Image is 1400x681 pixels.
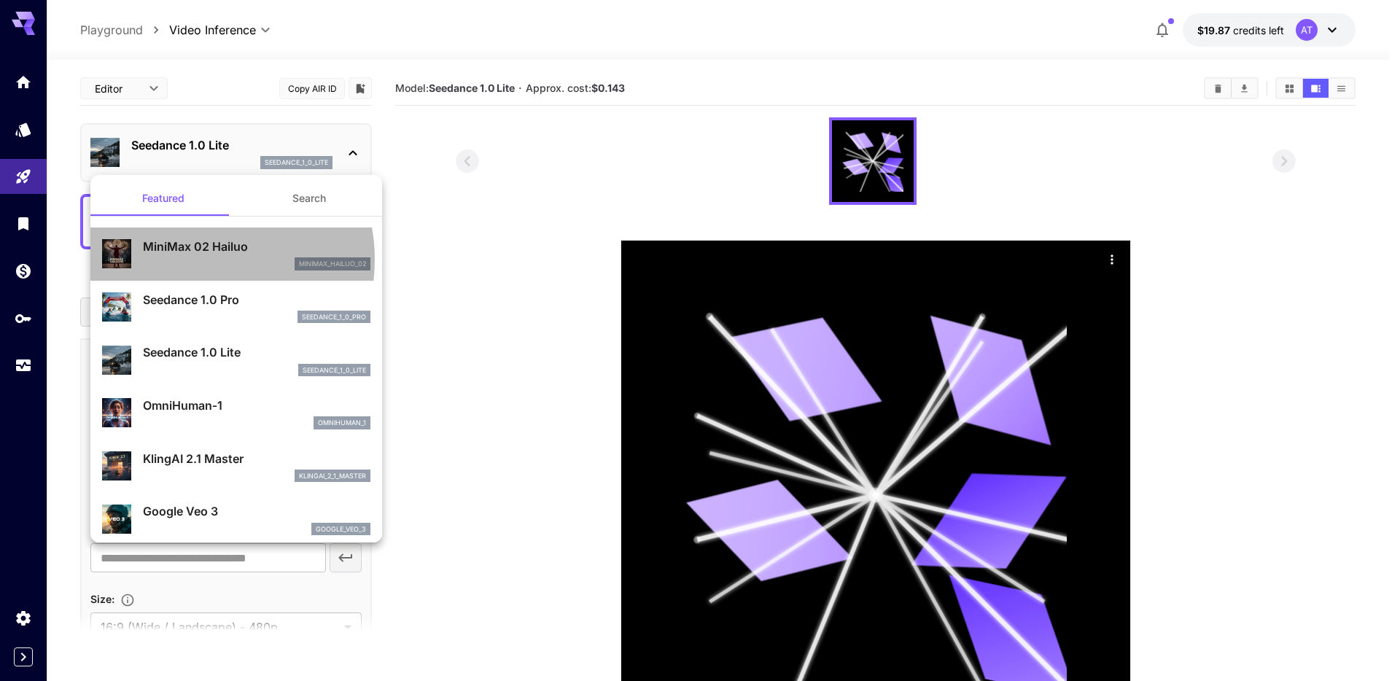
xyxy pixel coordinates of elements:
p: omnihuman_1 [318,418,366,428]
button: Featured [90,181,236,216]
button: Search [236,181,382,216]
div: Seedance 1.0 Liteseedance_1_0_lite [102,338,370,382]
p: KlingAI 2.1 Master [143,450,370,467]
div: OmniHuman‑1omnihuman_1 [102,391,370,435]
p: seedance_1_0_lite [303,365,366,375]
p: klingai_2_1_master [299,471,366,481]
p: google_veo_3 [316,524,366,534]
p: Seedance 1.0 Pro [143,291,370,308]
div: Google Veo 3google_veo_3 [102,497,370,541]
p: Google Veo 3 [143,502,370,520]
p: seedance_1_0_pro [302,312,366,322]
p: OmniHuman‑1 [143,397,370,414]
p: minimax_hailuo_02 [299,259,366,269]
p: Seedance 1.0 Lite [143,343,370,361]
div: MiniMax 02 Hailuominimax_hailuo_02 [102,232,370,276]
p: MiniMax 02 Hailuo [143,238,370,255]
div: Seedance 1.0 Proseedance_1_0_pro [102,285,370,330]
div: KlingAI 2.1 Masterklingai_2_1_master [102,444,370,489]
